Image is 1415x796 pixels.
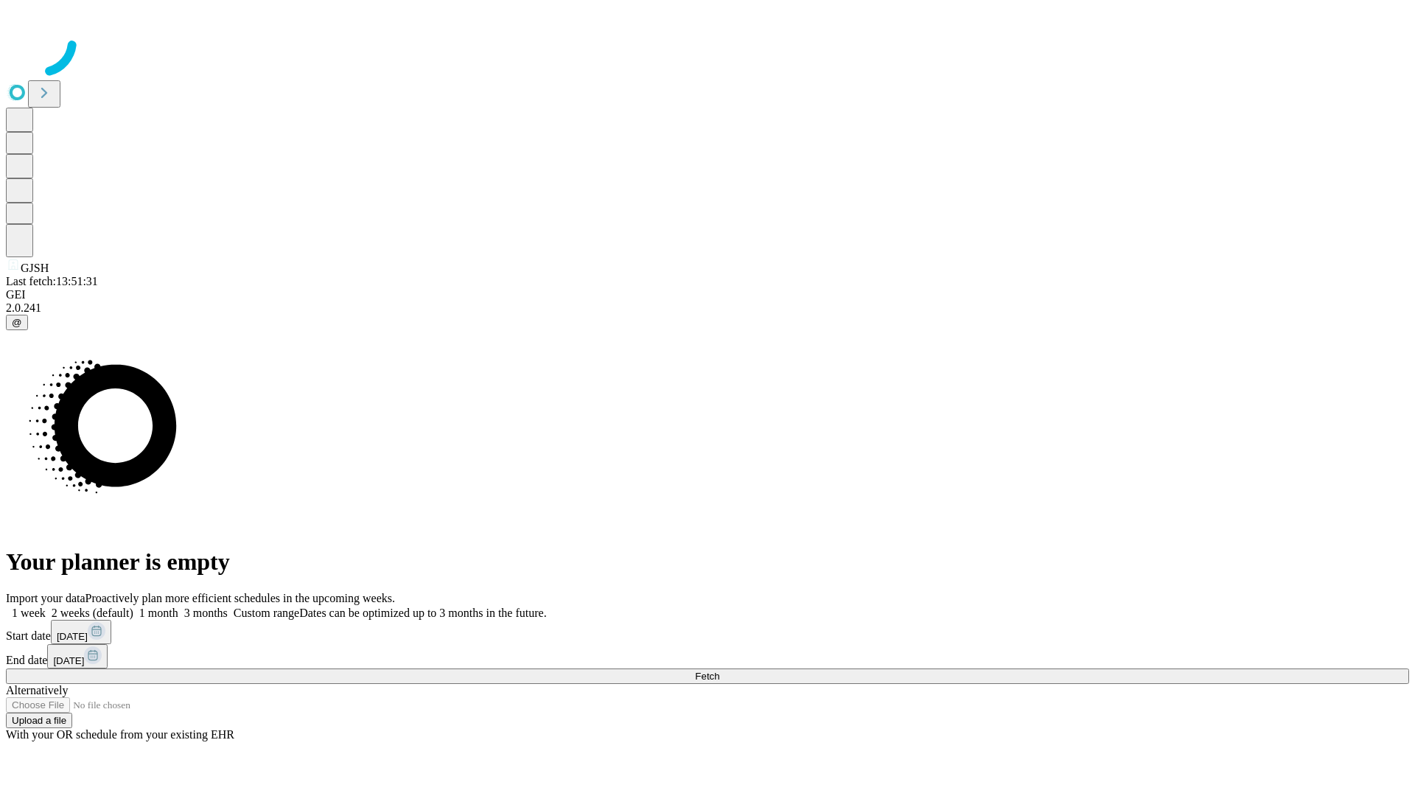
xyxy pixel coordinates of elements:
[21,262,49,274] span: GJSH
[51,620,111,644] button: [DATE]
[695,671,719,682] span: Fetch
[52,607,133,619] span: 2 weeks (default)
[12,607,46,619] span: 1 week
[6,288,1409,301] div: GEI
[12,317,22,328] span: @
[6,315,28,330] button: @
[6,728,234,741] span: With your OR schedule from your existing EHR
[184,607,228,619] span: 3 months
[6,592,85,604] span: Import your data
[139,607,178,619] span: 1 month
[85,592,395,604] span: Proactively plan more efficient schedules in the upcoming weeks.
[6,684,68,696] span: Alternatively
[57,631,88,642] span: [DATE]
[6,668,1409,684] button: Fetch
[299,607,546,619] span: Dates can be optimized up to 3 months in the future.
[47,644,108,668] button: [DATE]
[6,275,98,287] span: Last fetch: 13:51:31
[6,644,1409,668] div: End date
[6,620,1409,644] div: Start date
[53,655,84,666] span: [DATE]
[6,548,1409,576] h1: Your planner is empty
[234,607,299,619] span: Custom range
[6,713,72,728] button: Upload a file
[6,301,1409,315] div: 2.0.241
